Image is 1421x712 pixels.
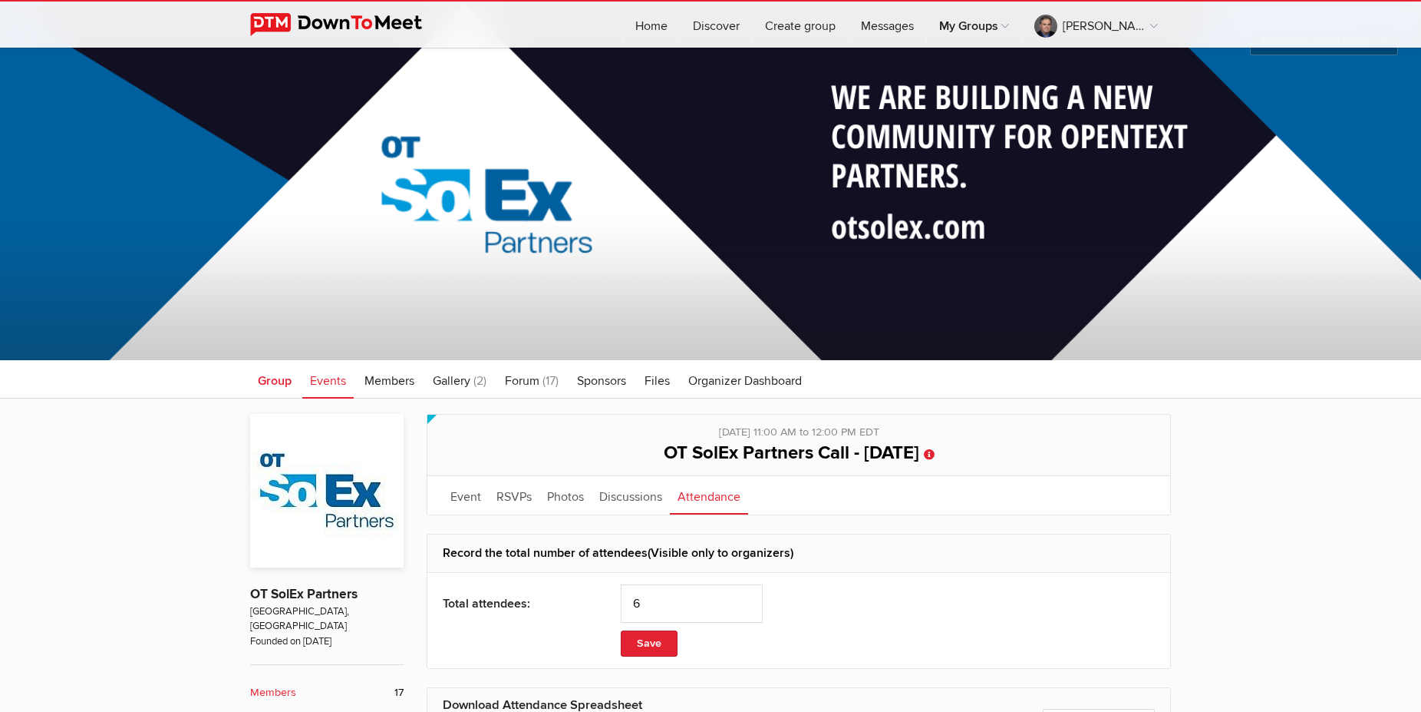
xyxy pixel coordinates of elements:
[433,373,470,389] span: Gallery
[849,2,926,48] a: Messages
[569,360,634,399] a: Sponsors
[302,360,354,399] a: Events
[250,13,446,36] img: DownToMeet
[443,476,489,515] a: Event
[443,585,585,623] div: Total attendees:
[443,415,1155,441] div: [DATE] 11:00 AM to 12:00 PM EDT
[664,442,919,464] span: OT SolEx Partners Call - [DATE]
[489,476,539,515] a: RSVPs
[623,2,680,48] a: Home
[250,360,299,399] a: Group
[621,631,678,657] button: Save
[670,476,748,515] a: Attendance
[645,373,670,389] span: Files
[364,373,414,389] span: Members
[250,684,296,701] b: Members
[577,373,626,389] span: Sponsors
[542,373,559,389] span: (17)
[497,360,566,399] a: Forum (17)
[258,373,292,389] span: Group
[505,373,539,389] span: Forum
[357,360,422,399] a: Members
[681,360,809,399] a: Organizer Dashboard
[250,604,404,634] span: [GEOGRAPHIC_DATA], [GEOGRAPHIC_DATA]
[310,373,346,389] span: Events
[539,476,592,515] a: Photos
[927,2,1021,48] a: My Groups
[394,684,404,701] span: 17
[250,634,404,649] span: Founded on [DATE]
[425,360,494,399] a: Gallery (2)
[648,545,793,561] span: (Visible only to organizers)
[592,476,670,515] a: Discussions
[473,373,486,389] span: (2)
[753,2,848,48] a: Create group
[250,414,404,568] img: OT SolEx Partners
[681,2,752,48] a: Discover
[688,373,802,389] span: Organizer Dashboard
[443,535,1155,571] h2: Record the total number of attendees
[250,684,404,701] a: Members 17
[250,586,358,602] a: OT SolEx Partners
[1022,2,1170,48] a: [PERSON_NAME], [PERSON_NAME]
[637,360,678,399] a: Files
